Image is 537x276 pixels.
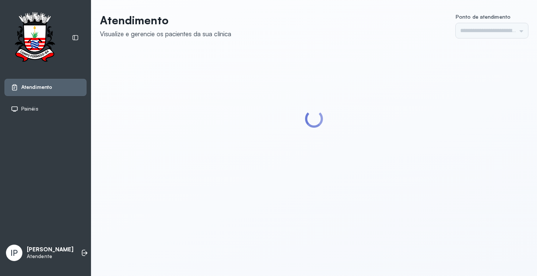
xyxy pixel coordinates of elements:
[11,84,80,91] a: Atendimento
[27,246,73,253] p: [PERSON_NAME]
[100,13,231,27] p: Atendimento
[21,106,38,112] span: Painéis
[456,13,511,20] span: Ponto de atendimento
[8,12,62,64] img: Logotipo do estabelecimento
[27,253,73,260] p: Atendente
[100,30,231,38] div: Visualize e gerencie os pacientes da sua clínica
[21,84,52,90] span: Atendimento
